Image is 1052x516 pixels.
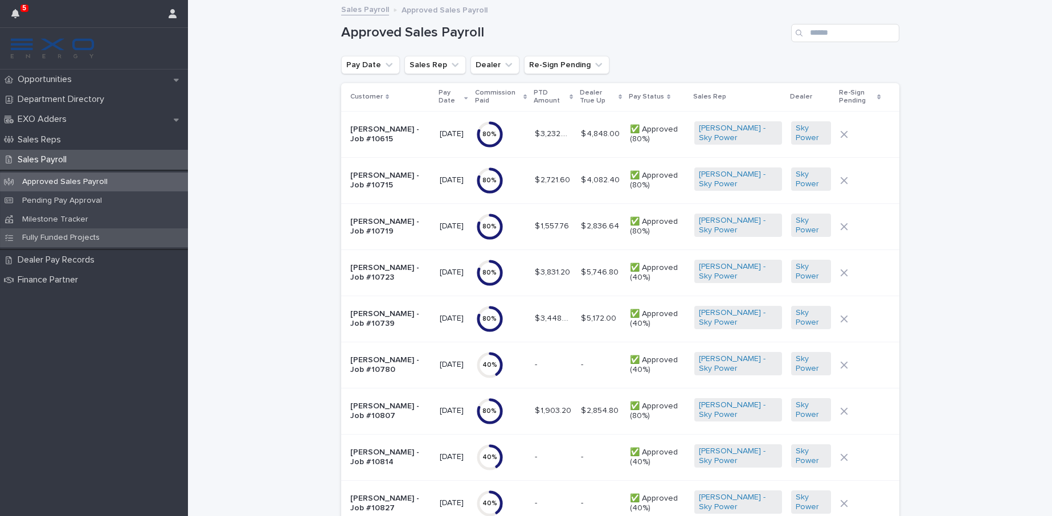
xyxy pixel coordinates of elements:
a: Sky Power [796,216,826,235]
a: [PERSON_NAME] - Sky Power [699,447,778,466]
a: Sky Power [796,170,826,189]
p: [PERSON_NAME] - Job #10723 [350,263,431,282]
p: [DATE] [440,360,467,370]
a: [PERSON_NAME] - Sky Power [699,400,778,420]
p: ✅ Approved (80%) [630,125,685,144]
p: $ 2,854.80 [581,404,621,416]
p: ✅ Approved (40%) [630,309,685,329]
a: [PERSON_NAME] - Sky Power [699,262,778,281]
p: - [581,358,586,370]
p: [PERSON_NAME] - Job #10827 [350,494,431,513]
tr: [PERSON_NAME] - Job #10739[DATE]80%$ 3,448.00$ 3,448.00 $ 5,172.00$ 5,172.00 ✅ Approved (40%)[PER... [341,296,899,342]
p: Pending Pay Approval [13,196,111,206]
a: [PERSON_NAME] - Sky Power [699,124,778,143]
tr: [PERSON_NAME] - Job #10780[DATE]40%-- -- ✅ Approved (40%)[PERSON_NAME] - Sky Power Sky Power [341,342,899,388]
p: $ 2,721.60 [535,173,572,185]
div: 80 % [476,177,504,185]
p: - [581,496,586,508]
p: ✅ Approved (40%) [630,448,685,467]
tr: [PERSON_NAME] - Job #10615[DATE]80%$ 3,232.00$ 3,232.00 $ 4,848.00$ 4,848.00 ✅ Approved (80%)[PER... [341,111,899,157]
div: 40 % [476,499,504,507]
p: $ 5,746.80 [581,265,621,277]
button: Dealer [470,56,519,74]
p: - [581,450,586,462]
div: 80 % [476,315,504,323]
a: Sky Power [796,354,826,374]
p: Commission Paid [475,87,521,108]
p: Approved Sales Payroll [13,177,117,187]
p: [DATE] [440,222,467,231]
p: Customer [350,91,383,103]
div: 80 % [476,269,504,277]
p: $ 3,232.00 [535,127,574,139]
p: Finance Partner [13,275,87,285]
p: $ 3,448.00 [535,312,574,323]
p: [DATE] [440,406,467,416]
p: [PERSON_NAME] - Job #10715 [350,171,431,190]
p: - [535,450,539,462]
p: [PERSON_NAME] - Job #10807 [350,402,431,421]
div: 5 [11,7,26,27]
p: Sales Reps [13,134,70,145]
p: Fully Funded Projects [13,233,109,243]
p: ✅ Approved (80%) [630,171,685,190]
a: Sky Power [796,447,826,466]
p: Department Directory [13,94,113,105]
tr: [PERSON_NAME] - Job #10723[DATE]80%$ 3,831.20$ 3,831.20 $ 5,746.80$ 5,746.80 ✅ Approved (40%)[PER... [341,249,899,296]
a: [PERSON_NAME] - Sky Power [699,216,778,235]
p: ✅ Approved (80%) [630,402,685,421]
input: Search [791,24,899,42]
p: Pay Date [439,87,462,108]
div: 40 % [476,361,504,369]
p: Dealer True Up [580,87,615,108]
a: Sky Power [796,262,826,281]
p: $ 2,836.64 [581,219,621,231]
p: [DATE] [440,452,467,462]
p: [DATE] [440,268,467,277]
tr: [PERSON_NAME] - Job #10719[DATE]80%$ 1,557.76$ 1,557.76 $ 2,836.64$ 2,836.64 ✅ Approved (80%)[PER... [341,203,899,249]
button: Pay Date [341,56,400,74]
p: Dealer [790,91,812,103]
p: Milestone Tracker [13,215,97,224]
tr: [PERSON_NAME] - Job #10807[DATE]80%$ 1,903.20$ 1,903.20 $ 2,854.80$ 2,854.80 ✅ Approved (80%)[PER... [341,388,899,434]
a: [PERSON_NAME] - Sky Power [699,354,778,374]
img: FKS5r6ZBThi8E5hshIGi [9,37,96,60]
a: Sky Power [796,400,826,420]
button: Re-Sign Pending [524,56,609,74]
a: [PERSON_NAME] - Sky Power [699,308,778,327]
p: - [535,496,539,508]
div: 80 % [476,130,504,138]
a: [PERSON_NAME] - Sky Power [699,170,778,189]
a: Sky Power [796,308,826,327]
p: ✅ Approved (80%) [630,217,685,236]
p: $ 3,831.20 [535,265,572,277]
p: [PERSON_NAME] - Job #10780 [350,355,431,375]
div: 80 % [476,223,504,231]
p: 5 [22,4,26,12]
p: PTD Amount [534,87,567,108]
p: [PERSON_NAME] - Job #10814 [350,448,431,467]
p: Opportunities [13,74,81,85]
p: [DATE] [440,314,467,323]
p: [DATE] [440,498,467,508]
a: [PERSON_NAME] - Sky Power [699,493,778,512]
h1: Approved Sales Payroll [341,24,787,41]
div: 80 % [476,407,504,415]
p: [PERSON_NAME] - Job #10719 [350,217,431,236]
p: Approved Sales Payroll [402,3,488,15]
a: Sales Payroll [341,2,389,15]
p: Re-Sign Pending [839,87,874,108]
p: Sales Rep [693,91,726,103]
p: [PERSON_NAME] - Job #10739 [350,309,431,329]
p: $ 4,082.40 [581,173,622,185]
p: ✅ Approved (40%) [630,263,685,282]
p: Pay Status [629,91,664,103]
p: $ 5,172.00 [581,312,619,323]
p: ✅ Approved (40%) [630,494,685,513]
a: Sky Power [796,493,826,512]
p: Dealer Pay Records [13,255,104,265]
a: Sky Power [796,124,826,143]
tr: [PERSON_NAME] - Job #10814[DATE]40%-- -- ✅ Approved (40%)[PERSON_NAME] - Sky Power Sky Power [341,434,899,480]
p: [DATE] [440,129,467,139]
p: $ 1,903.20 [535,404,574,416]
